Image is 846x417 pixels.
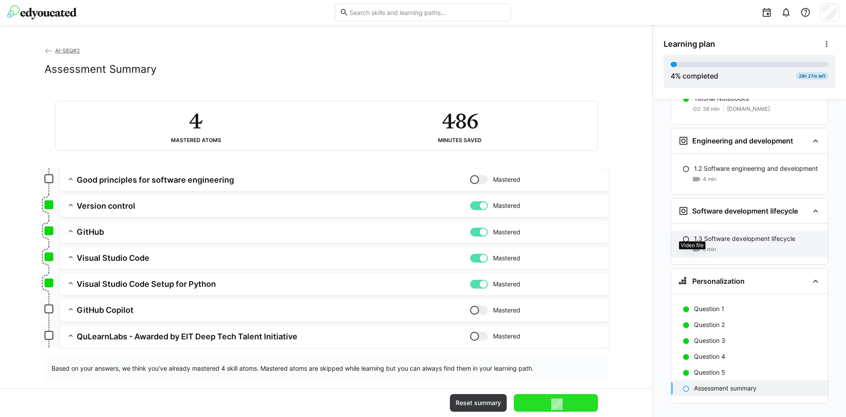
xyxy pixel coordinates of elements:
[664,39,715,49] span: Learning plan
[694,368,725,377] p: Question 5
[694,336,725,345] p: Question 3
[694,352,725,361] p: Question 4
[77,227,470,237] h3: GitHub
[77,331,470,342] h3: QuLearnLabs - Awarded by EIT Deep Tech Talent Initiative
[493,175,520,184] span: Mastered
[189,108,203,134] h2: 4
[55,47,80,54] span: AI-SEQ#2
[442,108,478,134] h2: 486
[77,175,470,185] h3: Good principles for software engineering
[493,332,520,341] span: Mastered
[796,72,828,79] div: 28h 27m left
[694,384,757,393] p: Assessment summary
[727,105,770,113] span: [DOMAIN_NAME]
[694,304,724,313] p: Question 1
[703,246,716,253] span: 6 min
[450,394,507,412] button: Reset summary
[493,306,520,315] span: Mastered
[703,105,720,113] span: 36 min
[349,8,506,16] input: Search skills and learning paths…
[671,71,718,81] div: % completed
[438,137,482,143] div: Minutes saved
[671,71,675,80] span: 4
[703,176,716,183] span: 4 min
[77,279,470,289] h3: Visual Studio Code Setup for Python
[679,241,705,249] div: Video file
[77,201,470,211] h3: Version control
[692,136,793,145] h3: Engineering and development
[493,254,520,263] span: Mastered
[493,228,520,237] span: Mastered
[45,63,156,76] h2: Assessment Summary
[694,164,818,173] p: 1.2 Software engineering and development
[77,305,470,315] h3: GitHub Copilot
[692,207,798,215] h3: Software development lifecycle
[77,253,470,263] h3: Visual Studio Code
[694,320,725,329] p: Question 2
[171,137,221,143] div: Mastered atoms
[694,234,795,243] p: 1.3 Software development lifecycle
[692,277,745,286] h3: Personalization
[45,357,609,380] div: Based on your answers, we think you’ve already mastered 4 skill atoms. Mastered atoms are skipped...
[493,280,520,289] span: Mastered
[45,47,80,54] a: AI-SEQ#2
[493,201,520,210] span: Mastered
[454,398,502,407] span: Reset summary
